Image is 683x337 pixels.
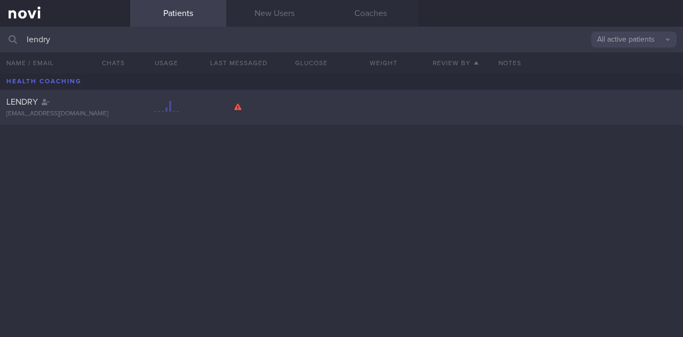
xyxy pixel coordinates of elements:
button: Review By [419,52,491,74]
div: [EMAIL_ADDRESS][DOMAIN_NAME] [6,110,124,118]
button: Chats [88,52,130,74]
button: Weight [347,52,419,74]
button: Glucose [275,52,347,74]
div: Usage [130,52,202,74]
button: All active patients [591,32,677,48]
button: Last Messaged [203,52,275,74]
span: LENDRY [6,98,38,106]
div: Notes [492,52,683,74]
